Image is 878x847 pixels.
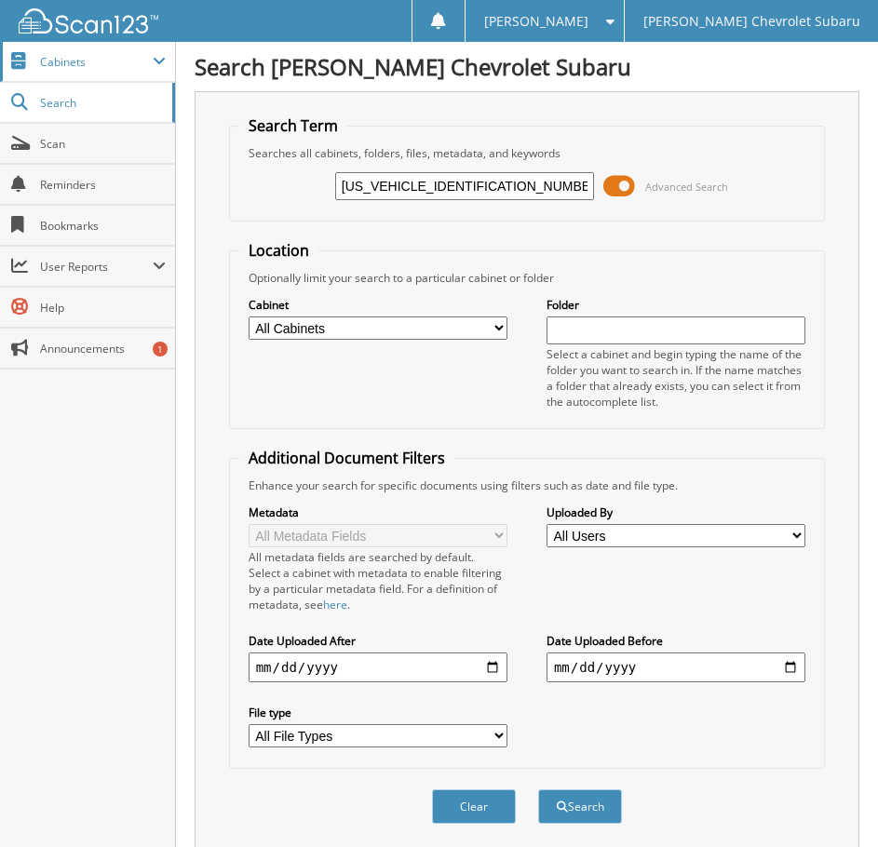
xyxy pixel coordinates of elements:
label: Date Uploaded After [249,633,507,649]
label: Folder [547,297,805,313]
label: Uploaded By [547,504,805,520]
legend: Search Term [239,115,347,136]
span: Bookmarks [40,218,166,234]
legend: Additional Document Filters [239,448,454,468]
span: Cabinets [40,54,153,70]
span: Reminders [40,177,166,193]
input: end [547,652,805,682]
label: Cabinet [249,297,507,313]
button: Search [538,789,622,824]
button: Clear [432,789,516,824]
div: Searches all cabinets, folders, files, metadata, and keywords [239,145,816,161]
span: [PERSON_NAME] Chevrolet Subaru [643,16,860,27]
div: Select a cabinet and begin typing the name of the folder you want to search in. If the name match... [547,346,805,410]
span: User Reports [40,259,153,275]
div: Optionally limit your search to a particular cabinet or folder [239,270,816,286]
img: scan123-logo-white.svg [19,8,158,34]
input: start [249,652,507,682]
label: File type [249,705,507,720]
div: Enhance your search for specific documents using filters such as date and file type. [239,477,816,493]
span: Advanced Search [645,180,728,194]
h1: Search [PERSON_NAME] Chevrolet Subaru [195,51,859,82]
span: Help [40,300,166,316]
span: Scan [40,136,166,152]
a: here [323,597,347,612]
div: 1 [153,342,168,356]
span: Search [40,95,163,111]
span: Announcements [40,341,166,356]
legend: Location [239,240,318,261]
label: Metadata [249,504,507,520]
label: Date Uploaded Before [547,633,805,649]
div: All metadata fields are searched by default. Select a cabinet with metadata to enable filtering b... [249,549,507,612]
iframe: Chat Widget [785,758,878,847]
span: [PERSON_NAME] [484,16,588,27]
